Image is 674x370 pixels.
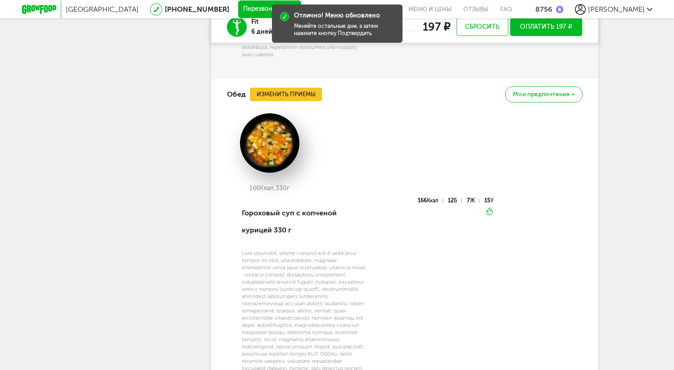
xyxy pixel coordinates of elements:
[294,12,380,20] div: Отлично! Меню обновлено
[448,199,461,203] div: 12
[238,0,301,18] button: Перезвоните мне
[427,197,439,204] span: Ккал
[588,5,645,13] span: [PERSON_NAME]
[227,112,312,174] img: big_TxNWCx8RgVDEWEc4.png
[470,197,475,204] span: Ж
[294,22,395,37] div: Меняйте остальные дни, а затем нажмите кнопку Подтвердить
[251,27,299,37] p: 6 дней питания
[250,88,322,101] button: Изменить приемы
[513,91,570,98] span: Мои предпочтения
[418,199,443,203] div: 166
[287,184,290,192] span: г
[66,5,139,13] span: [GEOGRAPHIC_DATA]
[490,197,493,204] span: У
[484,199,493,203] div: 15
[454,197,457,204] span: Б
[227,185,312,192] div: 166 330
[467,199,479,203] div: 7
[421,21,450,33] div: 197 ₽
[510,18,583,36] button: Оплатить 197 ₽
[457,18,508,36] button: Сбросить
[227,86,246,103] h4: Обед
[556,6,563,13] img: bonus_b.cdccf46.png
[242,198,366,246] div: Гороховый суп с копченой курицей 330 г
[260,184,276,192] span: Ккал,
[251,17,299,27] h3: Fit
[535,5,552,13] div: 8756
[165,5,229,13] a: [PHONE_NUMBER]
